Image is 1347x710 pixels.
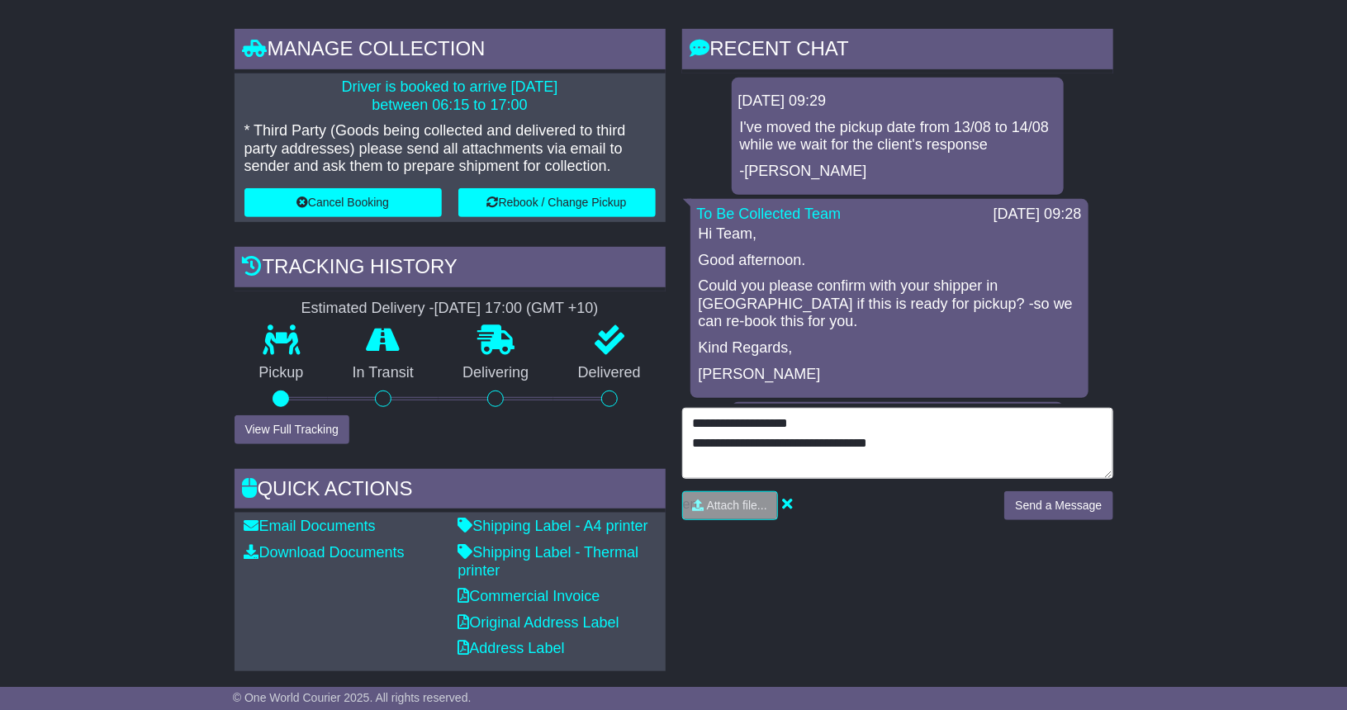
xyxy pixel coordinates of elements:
button: View Full Tracking [235,415,349,444]
div: [DATE] 09:29 [738,92,1057,111]
a: Download Documents [244,544,405,561]
p: Pickup [235,364,329,382]
div: [DATE] 17:00 (GMT +10) [434,300,599,318]
p: Driver is booked to arrive [DATE] between 06:15 to 17:00 [244,78,656,114]
div: Estimated Delivery - [235,300,666,318]
span: © One World Courier 2025. All rights reserved. [233,691,472,704]
a: Commercial Invoice [458,588,600,604]
a: To Be Collected Team [697,206,842,222]
p: -[PERSON_NAME] [740,163,1055,181]
p: Could you please confirm with your shipper in [GEOGRAPHIC_DATA] if this is ready for pickup? -so ... [699,277,1080,331]
p: Delivering [439,364,554,382]
a: Original Address Label [458,614,619,631]
a: Shipping Label - Thermal printer [458,544,639,579]
button: Cancel Booking [244,188,442,217]
p: * Third Party (Goods being collected and delivered to third party addresses) please send all atta... [244,122,656,176]
p: Kind Regards, [699,339,1080,357]
div: [DATE] 09:28 [994,206,1082,224]
a: Email Documents [244,518,376,534]
p: Delivered [553,364,666,382]
button: Send a Message [1004,491,1112,520]
p: [PERSON_NAME] [699,366,1080,384]
button: Rebook / Change Pickup [458,188,656,217]
p: I've moved the pickup date from 13/08 to 14/08 while we wait for the client's response [740,119,1055,154]
div: Quick Actions [235,469,666,514]
div: RECENT CHAT [682,29,1113,73]
div: Manage collection [235,29,666,73]
div: Tracking history [235,247,666,291]
p: Hi Team, [699,225,1080,244]
a: Shipping Label - A4 printer [458,518,648,534]
p: In Transit [328,364,439,382]
p: Good afternoon. [699,252,1080,270]
a: Address Label [458,640,565,656]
